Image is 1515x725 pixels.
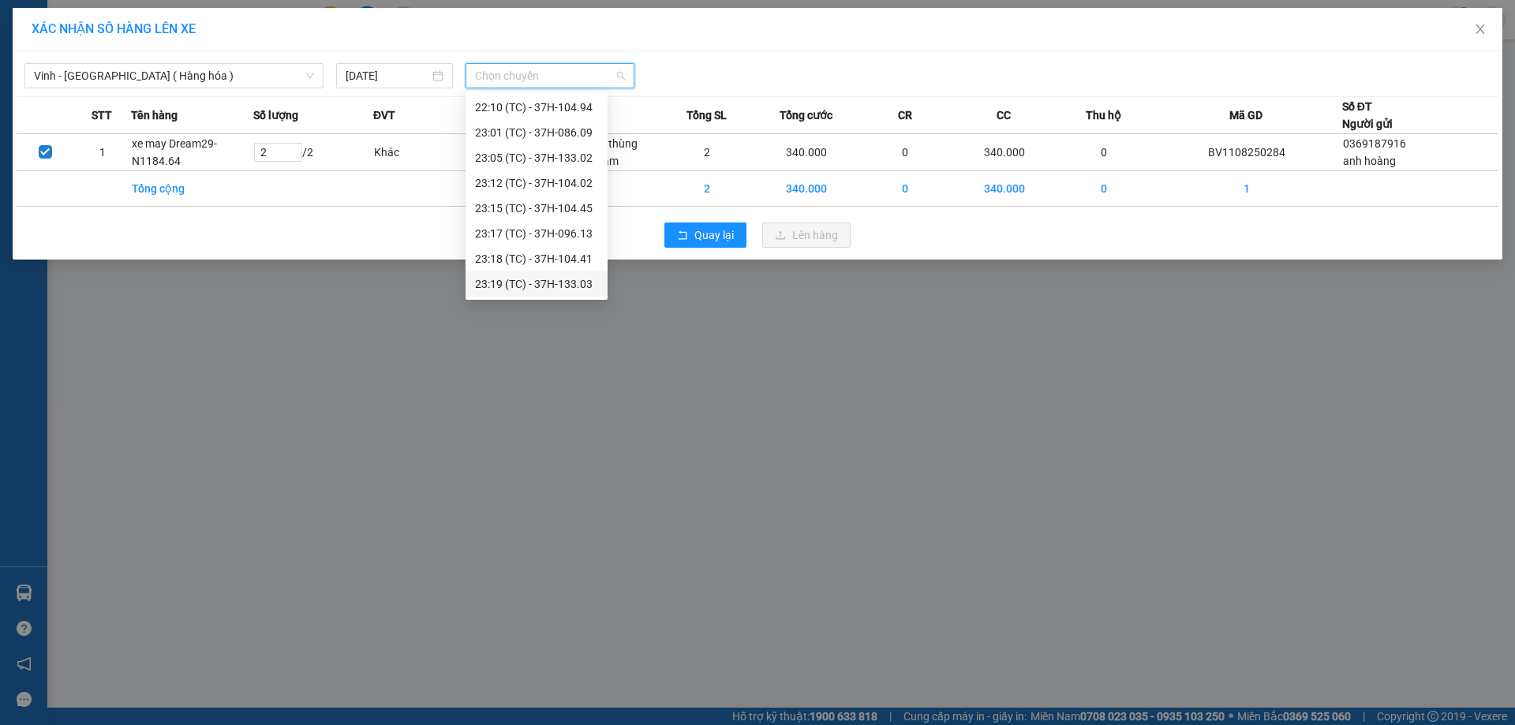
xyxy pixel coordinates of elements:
td: 1 [1151,171,1342,207]
td: xe máy+ thùng thực phẩm [564,134,660,171]
td: 340.000 [953,134,1057,171]
div: Số ĐT Người gửi [1342,98,1393,133]
span: Tổng cước [780,107,832,124]
td: 0 [858,171,953,207]
td: 0 [1056,134,1151,171]
td: xe may Dream29-N1184.64 [131,134,253,171]
span: Decrease Value [284,152,301,161]
span: Increase Value [284,144,301,152]
span: close [1474,23,1487,36]
td: Tổng cộng [131,171,253,207]
div: 23:17 (TC) - 37H-096.13 [475,225,598,242]
td: BV1108250284 [1151,134,1342,171]
span: STT [92,107,112,124]
div: 22:10 (TC) - 37H-104.94 [475,99,598,116]
span: Số lượng [253,107,298,124]
td: 0 [858,134,953,171]
div: 23:12 (TC) - 37H-104.02 [475,174,598,192]
td: 340.000 [754,134,858,171]
button: uploadLên hàng [762,222,851,248]
span: up [289,144,298,154]
span: anh hoàng [1343,155,1396,167]
span: Mã GD [1229,107,1262,124]
td: 340.000 [953,171,1057,207]
td: Khác [373,134,469,171]
span: XÁC NHẬN SỐ HÀNG LÊN XE [32,21,196,36]
span: ĐVT [373,107,395,124]
td: 2 [659,171,754,207]
td: 340.000 [754,171,858,207]
td: 0 [1056,171,1151,207]
button: rollbackQuay lại [664,222,746,248]
td: 1 [74,134,132,171]
span: CC [997,107,1011,124]
span: Quay lại [694,226,734,244]
span: Vinh - Hà Nội ( Hàng hóa ) [34,64,314,88]
span: Chọn chuyến [475,64,625,88]
span: CR [898,107,912,124]
td: / 2 [253,134,373,171]
span: down [289,152,298,162]
span: Tổng SL [686,107,727,124]
div: 23:15 (TC) - 37H-104.45 [475,200,598,217]
span: rollback [677,230,688,242]
div: 23:18 (TC) - 37H-104.41 [475,250,598,267]
span: Tên hàng [131,107,178,124]
div: 23:05 (TC) - 37H-133.02 [475,149,598,166]
button: Close [1458,8,1502,52]
span: Thu hộ [1086,107,1121,124]
div: 23:19 (TC) - 37H-133.03 [475,275,598,293]
input: 11/08/2025 [346,67,429,84]
td: 2 [659,134,754,171]
div: 23:01 (TC) - 37H-086.09 [475,124,598,141]
span: 0369187916 [1343,137,1406,150]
